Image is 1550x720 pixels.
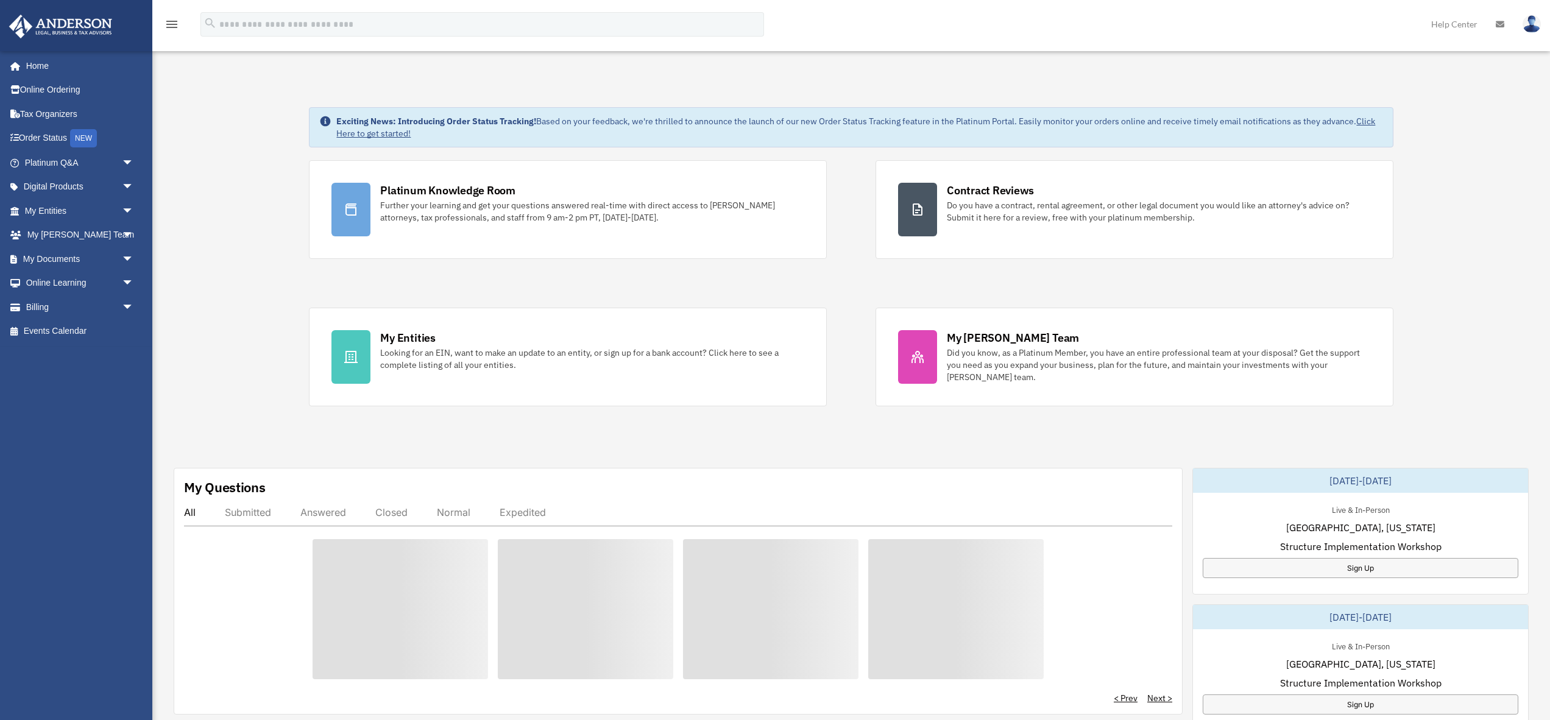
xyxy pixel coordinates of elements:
span: arrow_drop_down [122,295,146,320]
div: NEW [70,129,97,147]
a: Next > [1147,692,1172,704]
div: Live & In-Person [1322,503,1400,515]
a: Sign Up [1203,558,1518,578]
img: Anderson Advisors Platinum Portal [5,15,116,38]
div: Expedited [500,506,546,518]
a: menu [165,21,179,32]
span: Structure Implementation Workshop [1280,539,1442,554]
div: Based on your feedback, we're thrilled to announce the launch of our new Order Status Tracking fe... [336,115,1382,139]
div: Further your learning and get your questions answered real-time with direct access to [PERSON_NAM... [380,199,804,224]
a: Platinum Q&Aarrow_drop_down [9,150,152,175]
div: Answered [300,506,346,518]
span: arrow_drop_down [122,223,146,248]
a: Events Calendar [9,319,152,344]
span: arrow_drop_down [122,175,146,200]
div: All [184,506,196,518]
span: arrow_drop_down [122,199,146,224]
div: My Questions [184,478,266,496]
a: My Entitiesarrow_drop_down [9,199,152,223]
a: Billingarrow_drop_down [9,295,152,319]
div: Do you have a contract, rental agreement, or other legal document you would like an attorney's ad... [947,199,1371,224]
a: Online Learningarrow_drop_down [9,271,152,295]
strong: Exciting News: Introducing Order Status Tracking! [336,116,536,127]
a: Order StatusNEW [9,126,152,151]
div: My [PERSON_NAME] Team [947,330,1079,345]
a: Sign Up [1203,694,1518,715]
div: [DATE]-[DATE] [1193,605,1528,629]
span: [GEOGRAPHIC_DATA], [US_STATE] [1286,520,1435,535]
div: Looking for an EIN, want to make an update to an entity, or sign up for a bank account? Click her... [380,347,804,371]
i: search [203,16,217,30]
div: My Entities [380,330,435,345]
span: Structure Implementation Workshop [1280,676,1442,690]
a: Tax Organizers [9,102,152,126]
div: Submitted [225,506,271,518]
span: arrow_drop_down [122,247,146,272]
div: Did you know, as a Platinum Member, you have an entire professional team at your disposal? Get th... [947,347,1371,383]
div: Platinum Knowledge Room [380,183,515,198]
i: menu [165,17,179,32]
img: User Pic [1523,15,1541,33]
div: Normal [437,506,470,518]
span: [GEOGRAPHIC_DATA], [US_STATE] [1286,657,1435,671]
a: Contract Reviews Do you have a contract, rental agreement, or other legal document you would like... [876,160,1393,259]
a: My [PERSON_NAME] Team Did you know, as a Platinum Member, you have an entire professional team at... [876,308,1393,406]
a: Home [9,54,146,78]
div: Closed [375,506,408,518]
a: Online Ordering [9,78,152,102]
a: My Entities Looking for an EIN, want to make an update to an entity, or sign up for a bank accoun... [309,308,827,406]
div: [DATE]-[DATE] [1193,468,1528,493]
a: My [PERSON_NAME] Teamarrow_drop_down [9,223,152,247]
div: Contract Reviews [947,183,1034,198]
span: arrow_drop_down [122,271,146,296]
span: arrow_drop_down [122,150,146,175]
a: Platinum Knowledge Room Further your learning and get your questions answered real-time with dire... [309,160,827,259]
div: Live & In-Person [1322,639,1400,652]
a: Digital Productsarrow_drop_down [9,175,152,199]
a: < Prev [1114,692,1138,704]
a: Click Here to get started! [336,116,1375,139]
a: My Documentsarrow_drop_down [9,247,152,271]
